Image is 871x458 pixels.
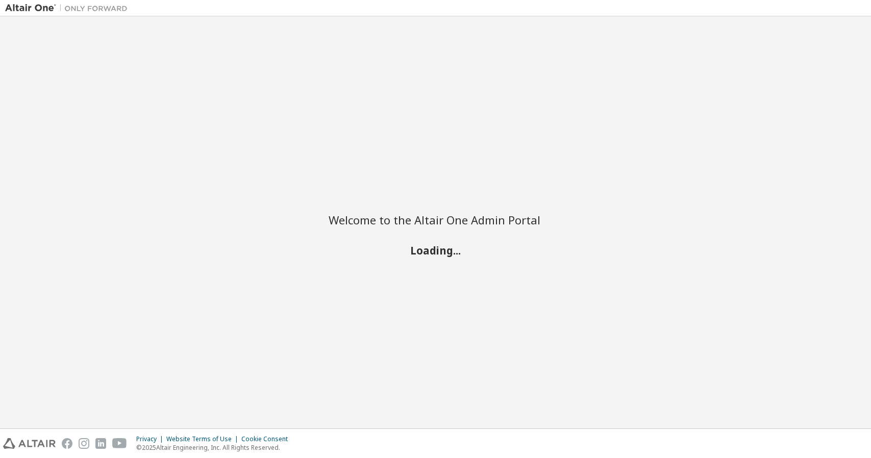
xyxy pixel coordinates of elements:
[3,438,56,449] img: altair_logo.svg
[79,438,89,449] img: instagram.svg
[166,435,241,443] div: Website Terms of Use
[136,435,166,443] div: Privacy
[62,438,72,449] img: facebook.svg
[95,438,106,449] img: linkedin.svg
[241,435,294,443] div: Cookie Consent
[5,3,133,13] img: Altair One
[329,244,543,257] h2: Loading...
[329,213,543,227] h2: Welcome to the Altair One Admin Portal
[136,443,294,452] p: © 2025 Altair Engineering, Inc. All Rights Reserved.
[112,438,127,449] img: youtube.svg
